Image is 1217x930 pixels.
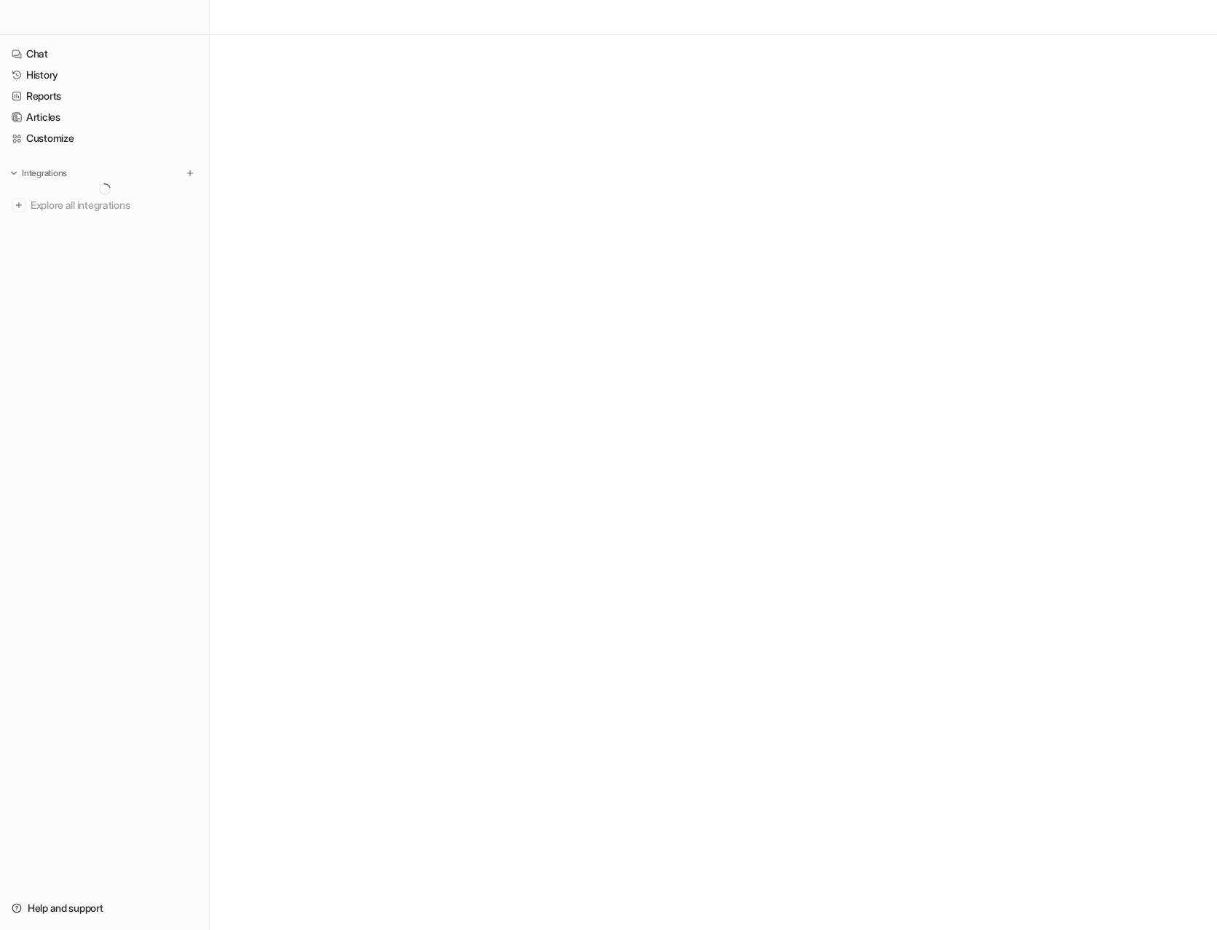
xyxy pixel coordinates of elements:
a: Help and support [6,898,203,918]
img: menu_add.svg [185,168,195,178]
img: expand menu [9,168,19,178]
a: Chat [6,44,203,64]
img: explore all integrations [12,198,26,212]
p: Integrations [22,167,67,179]
a: Reports [6,86,203,106]
a: Articles [6,107,203,127]
a: Explore all integrations [6,195,203,215]
span: Explore all integrations [31,194,197,217]
a: Customize [6,128,203,148]
button: Integrations [6,166,71,180]
a: History [6,65,203,85]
